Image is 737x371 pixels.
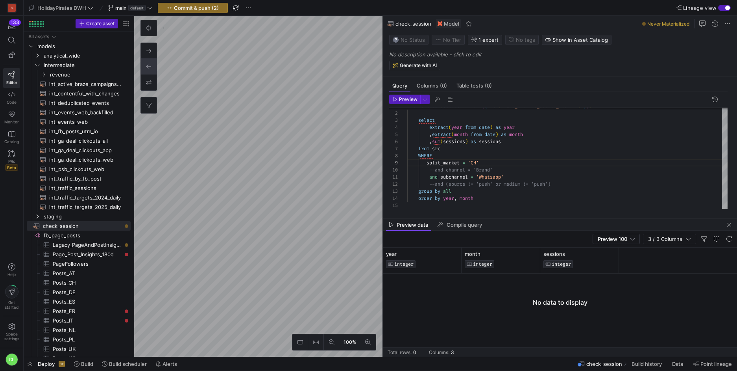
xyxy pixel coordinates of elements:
[478,37,499,43] span: 1 expert
[429,131,432,138] span: ,
[447,222,482,227] span: Compile query
[672,361,683,367] span: Data
[418,153,432,159] span: WHERE
[53,288,122,297] span: Posts_DE​​​​​​​​​
[389,202,398,209] div: 15
[471,174,473,180] span: =
[53,335,122,344] span: Posts_PL​​​​​​​​​
[468,35,502,45] button: 1 expert
[27,231,131,240] a: fb_page_posts​​​​​​​​
[435,37,441,43] img: No tier
[27,174,131,183] div: Press SPACE to select this row.
[53,278,122,287] span: Posts_CH​​​​​​​​​
[4,119,19,124] span: Monitor
[389,173,398,181] div: 11
[27,183,131,193] div: Press SPACE to select this row.
[49,184,122,193] span: int_traffic_sessions​​​​​​​​​​
[27,193,131,202] div: Press SPACE to select this row.
[443,188,451,194] span: all
[27,202,131,212] div: Press SPACE to select this row.
[454,131,468,138] span: month
[389,95,420,104] button: Preview
[27,335,131,344] a: Posts_PL​​​​​​​​​
[429,174,438,180] span: and
[400,63,437,68] span: Generate with AI
[27,117,131,127] div: Press SPACE to select this row.
[27,145,131,155] div: Press SPACE to select this row.
[53,250,122,259] span: Page_Post_Insights_180d​​​​​​​​​
[389,195,398,202] div: 14
[435,37,461,43] span: No Tier
[44,212,129,221] span: staging
[5,300,18,309] span: Get started
[8,4,16,12] div: HG
[128,5,146,11] span: default
[509,131,523,138] span: month
[28,34,49,39] div: All assets
[516,37,535,43] span: No tags
[81,361,93,367] span: Build
[70,357,97,371] button: Build
[460,195,473,201] span: month
[38,361,55,367] span: Deploy
[395,21,431,27] span: check_session
[27,268,131,278] div: Press SPACE to select this row.
[27,174,131,183] a: int_traffic_by_fb_post​​​​​​​​​​
[27,32,131,41] div: Press SPACE to select this row.
[27,259,131,268] div: Press SPACE to select this row.
[49,165,122,174] span: int_psb_clickouts_web​​​​​​​​​​
[542,35,611,45] button: Show in Asset Catalog
[432,138,440,145] span: sum
[3,127,20,147] a: Catalog
[7,100,17,104] span: Code
[27,3,95,13] button: HolidayPirates DWH
[418,117,435,123] span: select
[392,83,407,88] span: Query
[49,155,122,164] span: int_ga_deal_clickouts_web​​​​​​​​​​
[7,272,17,277] span: Help
[456,83,492,88] span: Table tests
[429,181,550,187] span: --and (source != 'push' or medium != 'push')
[386,251,397,257] span: year
[495,124,501,131] span: as
[479,124,490,131] span: date
[49,80,122,89] span: int_active_braze_campaigns_performance​​​​​​​​​​
[432,131,451,138] span: extract
[440,174,468,180] span: subchannel
[643,234,696,244] button: 3 / 3 Columns
[443,138,465,145] span: sessions
[27,164,131,174] div: Press SPACE to select this row.
[27,250,131,259] a: Page_Post_Insights_180d​​​​​​​​​
[44,61,129,70] span: intermediate
[27,79,131,89] a: int_active_braze_campaigns_performance​​​​​​​​​​
[3,19,20,33] button: 133
[417,83,447,88] span: Columns
[449,124,451,131] span: (
[471,138,476,145] span: as
[393,37,425,43] span: No Status
[3,68,20,88] a: Editor
[27,127,131,136] a: int_fb_posts_utm_io​​​​​​​​​​
[462,160,465,166] span: =
[152,357,181,371] button: Alerts
[49,136,122,145] span: int_ga_deal_clickouts_all​​​​​​​​​​
[389,131,398,138] div: 5
[9,19,21,26] div: 133
[27,221,131,231] div: Press SPACE to select this row.
[27,287,131,297] a: Posts_DE​​​​​​​​​
[27,250,131,259] div: Press SPACE to select this row.
[27,136,131,145] div: Press SPACE to select this row.
[6,80,17,85] span: Editor
[435,195,440,201] span: by
[389,145,398,152] div: 7
[37,5,86,11] span: HolidayPirates DWH
[27,325,131,335] div: Press SPACE to select this row.
[27,212,131,221] div: Press SPACE to select this row.
[451,131,454,138] span: (
[598,236,627,242] span: Preview 100
[49,146,122,155] span: int_ga_deal_clickouts_app​​​​​​​​​​
[479,138,501,145] span: sessions
[27,240,131,250] div: Press SPACE to select this row.
[53,259,122,268] span: PageFollowers​​​​​​​​​
[76,19,118,28] button: Create asset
